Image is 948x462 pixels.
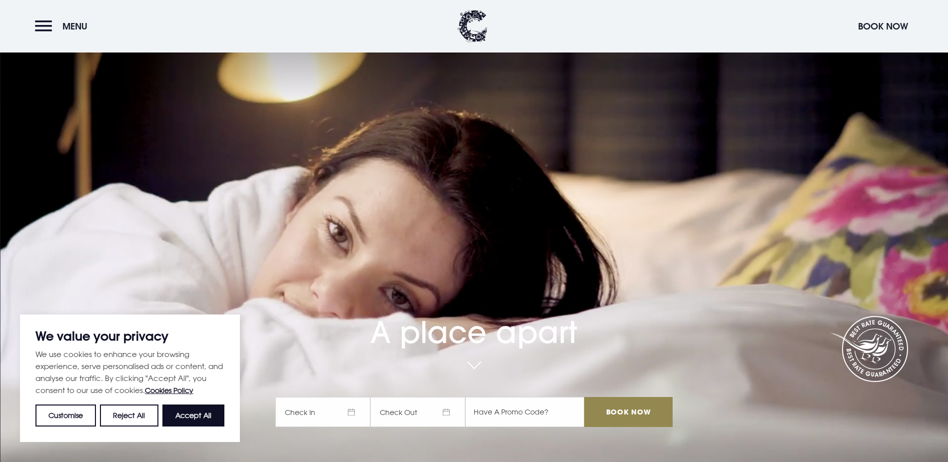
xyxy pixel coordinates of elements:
[465,397,584,427] input: Have A Promo Code?
[275,286,672,350] h1: A place apart
[458,10,488,42] img: Clandeboye Lodge
[35,348,224,396] p: We use cookies to enhance your browsing experience, serve personalised ads or content, and analys...
[35,404,96,426] button: Customise
[100,404,158,426] button: Reject All
[35,15,92,37] button: Menu
[370,397,465,427] span: Check Out
[35,330,224,342] p: We value your privacy
[584,397,672,427] input: Book Now
[162,404,224,426] button: Accept All
[145,386,193,394] a: Cookies Policy
[853,15,913,37] button: Book Now
[20,314,240,442] div: We value your privacy
[62,20,87,32] span: Menu
[275,397,370,427] span: Check In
